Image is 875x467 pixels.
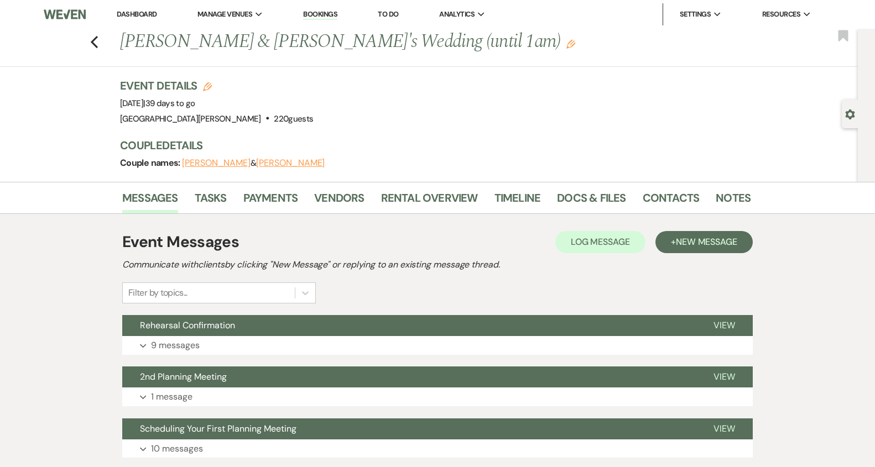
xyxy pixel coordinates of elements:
a: Tasks [195,189,227,213]
span: New Message [676,236,737,248]
a: Dashboard [117,9,157,19]
span: Scheduling Your First Planning Meeting [140,423,296,434]
a: Messages [122,189,178,213]
a: Contacts [643,189,700,213]
p: 1 message [151,390,192,404]
a: To Do [378,9,398,19]
a: Bookings [303,9,337,20]
button: View [696,418,753,439]
h3: Event Details [120,78,313,93]
span: [GEOGRAPHIC_DATA][PERSON_NAME] [120,113,261,124]
button: 10 messages [122,439,753,458]
a: Payments [243,189,298,213]
span: Manage Venues [197,9,252,20]
img: Weven Logo [44,3,86,26]
span: View [713,371,735,382]
h3: Couple Details [120,138,739,153]
span: Settings [680,9,711,20]
span: Rehearsal Confirmation [140,319,235,331]
h1: Event Messages [122,230,239,254]
button: 9 messages [122,336,753,355]
span: [DATE] [120,98,195,109]
span: Resources [762,9,800,20]
a: Docs & Files [557,189,626,213]
button: 2nd Planning Meeting [122,366,696,387]
a: Notes [716,189,751,213]
div: Filter by topics... [128,286,187,300]
span: Couple names: [120,157,182,169]
button: Edit [566,39,575,49]
button: Open lead details [845,108,855,119]
span: 220 guests [274,113,313,124]
span: & [182,158,325,169]
a: Vendors [314,189,364,213]
a: Rental Overview [381,189,478,213]
h2: Communicate with clients by clicking "New Message" or replying to an existing message thread. [122,258,753,271]
button: [PERSON_NAME] [256,159,325,167]
span: View [713,423,735,434]
button: Scheduling Your First Planning Meeting [122,418,696,439]
p: 10 messages [151,442,203,456]
span: 2nd Planning Meeting [140,371,227,382]
button: Rehearsal Confirmation [122,315,696,336]
span: Analytics [439,9,475,20]
button: [PERSON_NAME] [182,159,251,167]
button: View [696,315,753,336]
h1: [PERSON_NAME] & [PERSON_NAME]'s Wedding (until 1am) [120,29,616,55]
button: 1 message [122,387,753,406]
a: Timeline [494,189,541,213]
button: +New Message [655,231,753,253]
span: | [143,98,195,109]
p: 9 messages [151,338,200,353]
button: View [696,366,753,387]
span: Log Message [571,236,630,248]
span: View [713,319,735,331]
button: Log Message [555,231,645,253]
span: 39 days to go [145,98,195,109]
